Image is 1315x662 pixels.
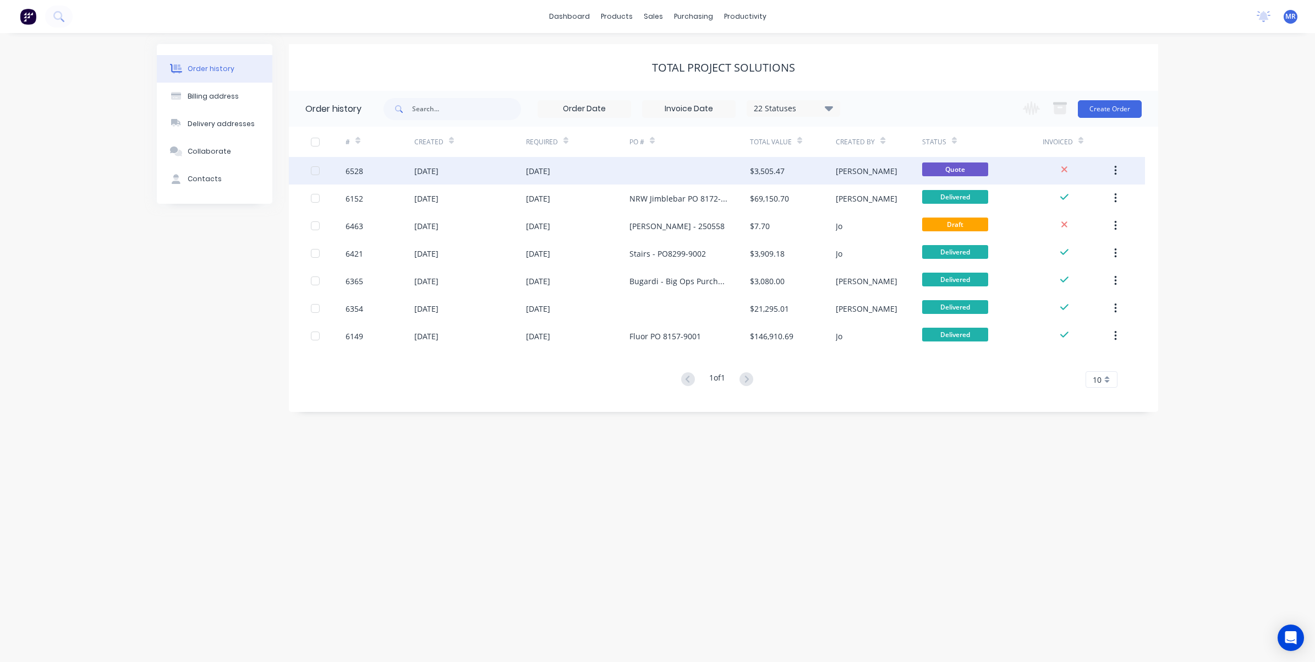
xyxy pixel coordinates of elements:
[1043,137,1073,147] div: Invoiced
[750,137,792,147] div: Total Value
[188,119,255,129] div: Delivery addresses
[414,303,439,314] div: [DATE]
[346,303,363,314] div: 6354
[346,248,363,259] div: 6421
[414,275,439,287] div: [DATE]
[750,165,785,177] div: $3,505.47
[836,193,897,204] div: [PERSON_NAME]
[709,372,725,388] div: 1 of 1
[922,190,988,204] span: Delivered
[526,303,550,314] div: [DATE]
[346,165,363,177] div: 6528
[414,193,439,204] div: [DATE]
[836,275,897,287] div: [PERSON_NAME]
[526,275,550,287] div: [DATE]
[669,8,719,25] div: purchasing
[188,146,231,156] div: Collaborate
[346,193,363,204] div: 6152
[414,330,439,342] div: [DATE]
[922,273,988,286] span: Delivered
[629,275,728,287] div: Bugardi - Big Ops Purchase Order 8249-9001
[1278,625,1304,651] div: Open Intercom Messenger
[1043,127,1111,157] div: Invoiced
[638,8,669,25] div: sales
[346,330,363,342] div: 6149
[836,127,922,157] div: Created By
[836,220,842,232] div: Jo
[1078,100,1142,118] button: Create Order
[526,220,550,232] div: [DATE]
[346,220,363,232] div: 6463
[629,193,728,204] div: NRW Jimblebar PO 8172-9002
[346,275,363,287] div: 6365
[652,61,795,74] div: Total Project Solutions
[188,64,234,74] div: Order history
[750,303,789,314] div: $21,295.01
[836,137,875,147] div: Created By
[922,328,988,341] span: Delivered
[836,165,897,177] div: [PERSON_NAME]
[750,220,770,232] div: $7.70
[922,218,988,231] span: Draft
[188,174,222,184] div: Contacts
[629,127,750,157] div: PO #
[346,137,350,147] div: #
[629,330,701,342] div: Fluor PO 8157-9001
[750,275,785,287] div: $3,080.00
[526,248,550,259] div: [DATE]
[414,165,439,177] div: [DATE]
[526,330,550,342] div: [DATE]
[157,165,272,193] button: Contacts
[346,127,414,157] div: #
[922,162,988,176] span: Quote
[922,127,1043,157] div: Status
[526,165,550,177] div: [DATE]
[643,101,735,117] input: Invoice Date
[719,8,772,25] div: productivity
[750,330,793,342] div: $146,910.69
[544,8,595,25] a: dashboard
[1285,12,1296,21] span: MR
[538,101,631,117] input: Order Date
[747,102,840,115] div: 22 Statuses
[629,137,644,147] div: PO #
[157,138,272,165] button: Collaborate
[750,248,785,259] div: $3,909.18
[1093,374,1102,386] span: 10
[157,55,272,83] button: Order history
[188,91,239,101] div: Billing address
[750,127,836,157] div: Total Value
[922,245,988,259] span: Delivered
[836,303,897,314] div: [PERSON_NAME]
[836,248,842,259] div: Jo
[922,300,988,314] span: Delivered
[526,193,550,204] div: [DATE]
[922,137,946,147] div: Status
[595,8,638,25] div: products
[526,137,558,147] div: Required
[412,98,521,120] input: Search...
[629,220,725,232] div: [PERSON_NAME] - 250558
[157,83,272,110] button: Billing address
[414,137,443,147] div: Created
[414,248,439,259] div: [DATE]
[836,330,842,342] div: Jo
[414,220,439,232] div: [DATE]
[305,102,361,116] div: Order history
[750,193,789,204] div: $69,150.70
[629,248,706,259] div: Stairs - PO8299-9002
[20,8,36,25] img: Factory
[157,110,272,138] button: Delivery addresses
[526,127,629,157] div: Required
[414,127,526,157] div: Created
